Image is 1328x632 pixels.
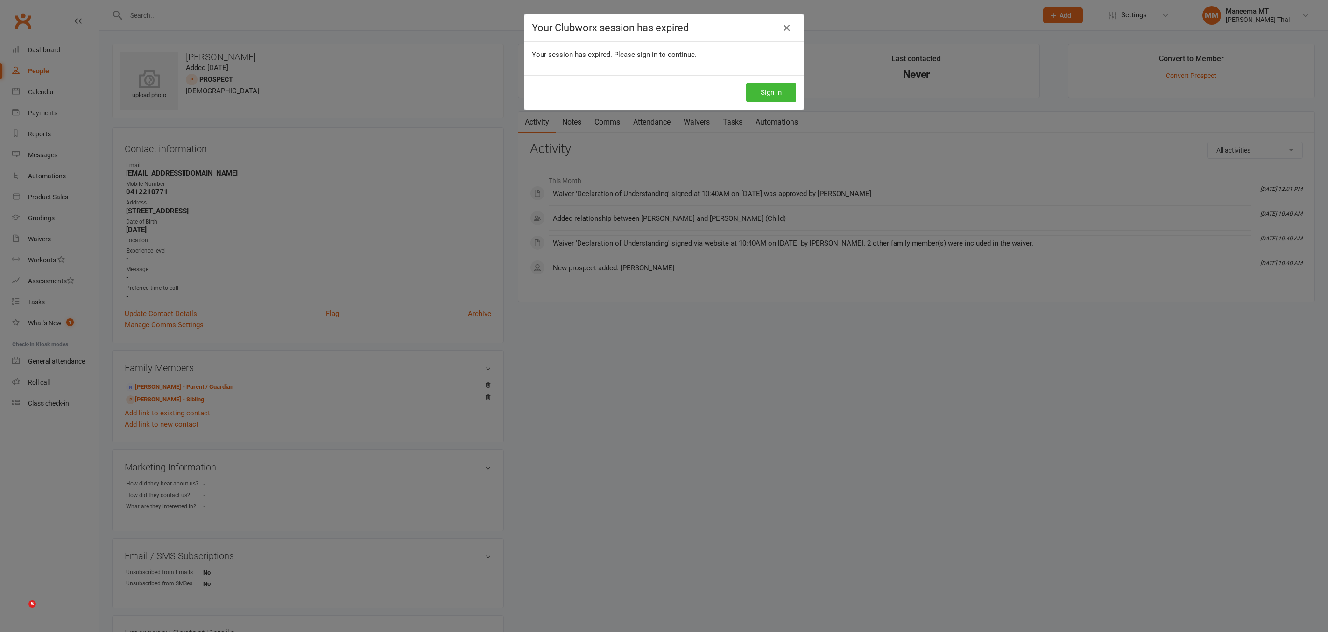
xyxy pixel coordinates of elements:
span: Your session has expired. Please sign in to continue. [532,50,697,59]
a: Close [779,21,794,35]
iframe: Intercom live chat [9,600,32,623]
button: Sign In [746,83,796,102]
h4: Your Clubworx session has expired [532,22,796,34]
span: 5 [28,600,36,608]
